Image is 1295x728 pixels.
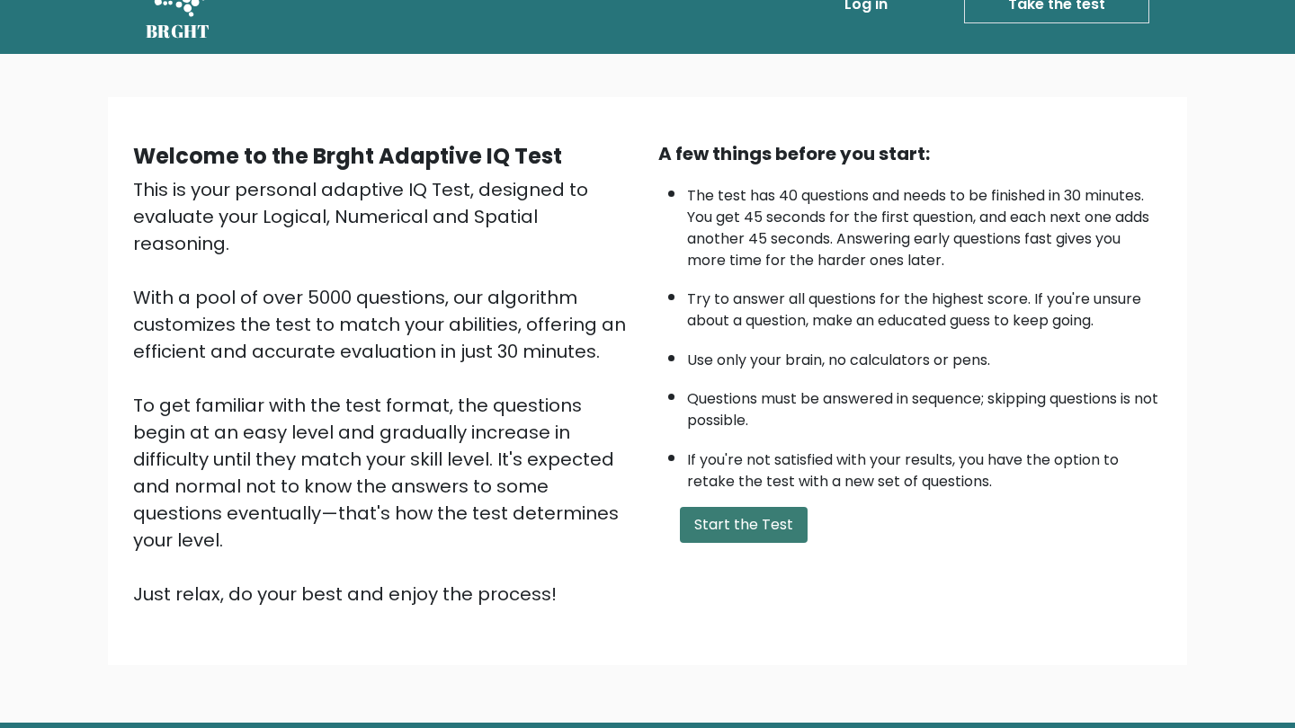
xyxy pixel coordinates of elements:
[133,176,637,608] div: This is your personal adaptive IQ Test, designed to evaluate your Logical, Numerical and Spatial ...
[687,341,1162,371] li: Use only your brain, no calculators or pens.
[680,507,808,543] button: Start the Test
[687,280,1162,332] li: Try to answer all questions for the highest score. If you're unsure about a question, make an edu...
[133,141,562,171] b: Welcome to the Brght Adaptive IQ Test
[146,21,210,42] h5: BRGHT
[687,440,1162,493] li: If you're not satisfied with your results, you have the option to retake the test with a new set ...
[687,176,1162,271] li: The test has 40 questions and needs to be finished in 30 minutes. You get 45 seconds for the firs...
[658,140,1162,167] div: A few things before you start:
[687,379,1162,431] li: Questions must be answered in sequence; skipping questions is not possible.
